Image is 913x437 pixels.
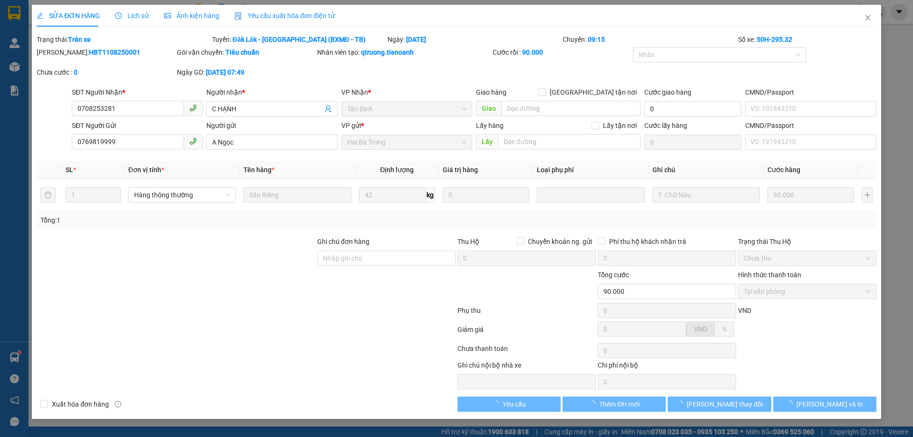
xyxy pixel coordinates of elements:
button: Thêm ĐH mới [563,397,666,412]
span: phone [189,104,197,112]
span: Lấy hàng [476,122,504,129]
span: C Nghi - 0966584040 [43,17,116,25]
b: HBT1108250001 [89,49,140,56]
span: [GEOGRAPHIC_DATA] tận nơi [546,87,641,97]
div: Chuyến: [562,34,737,45]
div: Trạng thái: [36,34,211,45]
label: Cước giao hàng [644,88,691,96]
span: Ảnh kiện hàng [164,12,219,19]
span: Thêm ĐH mới [599,399,640,409]
input: Ghi chú đơn hàng [317,251,456,266]
span: loading [492,400,503,407]
b: 50H-295.32 [757,36,792,43]
div: Tổng: 1 [40,215,352,225]
span: Tổng cước [598,271,629,279]
div: Ngày: [387,34,562,45]
div: Nhân viên tạo: [317,47,491,58]
span: Tên hàng [243,166,274,174]
label: Cước lấy hàng [644,122,687,129]
b: Tiêu chuẩn [225,49,259,56]
span: Phí thu hộ khách nhận trả [605,236,690,247]
div: SĐT Người Gửi [72,120,203,131]
b: 0 [74,68,78,76]
span: Lấy tận nơi [599,120,641,131]
input: VD: Bàn, Ghế [243,187,351,203]
span: Lấy [476,134,498,149]
span: Tân Bình [60,5,97,15]
span: Tại văn phòng [744,284,871,299]
span: 16:20:37 [DATE] [43,36,155,52]
th: Loại phụ phí [533,161,648,179]
span: Yêu cầu xuất hóa đơn điện tử [234,12,335,19]
span: Yêu cầu [503,399,526,409]
button: Close [855,5,881,31]
div: Gói vận chuyển: [177,47,315,58]
span: Xuất hóa đơn hàng [48,399,113,409]
span: info-circle [115,401,121,408]
div: Trạng thái Thu Hộ [738,236,876,247]
b: Đăk Lăk - [GEOGRAPHIC_DATA] (BXMĐ - TB) [233,36,366,43]
b: 09:15 [588,36,605,43]
div: Chưa cước : [37,67,175,78]
b: qtruong.tienoanh [361,49,414,56]
span: VND [694,325,707,333]
span: Tân Bình [347,102,466,116]
div: VP gửi [341,120,472,131]
span: SL [66,166,73,174]
input: Ghi Chú [652,187,760,203]
b: 90.000 [522,49,543,56]
input: Dọc đường [501,101,641,116]
span: kg [426,187,435,203]
div: Giảm giá [456,324,597,341]
b: [DATE] 07:49 [206,68,244,76]
span: Chuyển khoản ng. gửi [524,236,596,247]
div: Ngày GD: [177,67,315,78]
span: picture [164,12,171,19]
span: % [722,325,727,333]
div: Cước rồi : [493,47,631,58]
span: loading [786,400,796,407]
div: Người gửi [206,120,337,131]
div: CMND/Passport [745,87,876,97]
div: CMND/Passport [745,120,876,131]
label: Ghi chú đơn hàng [317,238,369,245]
div: Phụ thu [456,305,597,322]
span: Giao [476,101,501,116]
span: user-add [324,105,332,113]
span: thuphuong.tienoanh - In: [43,36,155,52]
span: Chưa thu [744,251,871,265]
button: [PERSON_NAME] và In [773,397,876,412]
input: Cước lấy hàng [644,135,741,150]
span: [PERSON_NAME] và In [796,399,863,409]
span: edit [37,12,43,19]
span: Đơn vị tính [128,166,164,174]
span: Hàng thông thường [134,188,230,202]
span: Gửi: [43,5,97,15]
b: [DATE] [406,36,426,43]
span: Thu Hộ [457,238,479,245]
span: Giao hàng [476,88,506,96]
span: Giá trị hàng [443,166,478,174]
span: close [864,14,872,21]
input: Dọc đường [498,134,641,149]
b: Trên xe [68,36,91,43]
button: [PERSON_NAME] thay đổi [668,397,771,412]
span: Lịch sử [115,12,149,19]
span: Cước hàng [767,166,800,174]
input: 0 [767,187,854,203]
span: loading [589,400,599,407]
input: 0 [443,187,529,203]
span: VND [738,307,751,314]
div: Tuyến: [211,34,387,45]
strong: Nhận: [5,58,142,110]
span: phone [189,137,197,145]
span: VP Nhận [341,88,368,96]
span: TB1108250095 - [43,27,155,52]
span: Hai Bà Trưng [347,135,466,149]
label: Hình thức thanh toán [738,271,801,279]
span: Định lượng [380,166,414,174]
span: Hai Bà Trưng [5,58,142,110]
span: SỬA ĐƠN HÀNG [37,12,100,19]
div: SĐT Người Nhận [72,87,203,97]
button: plus [862,187,872,203]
